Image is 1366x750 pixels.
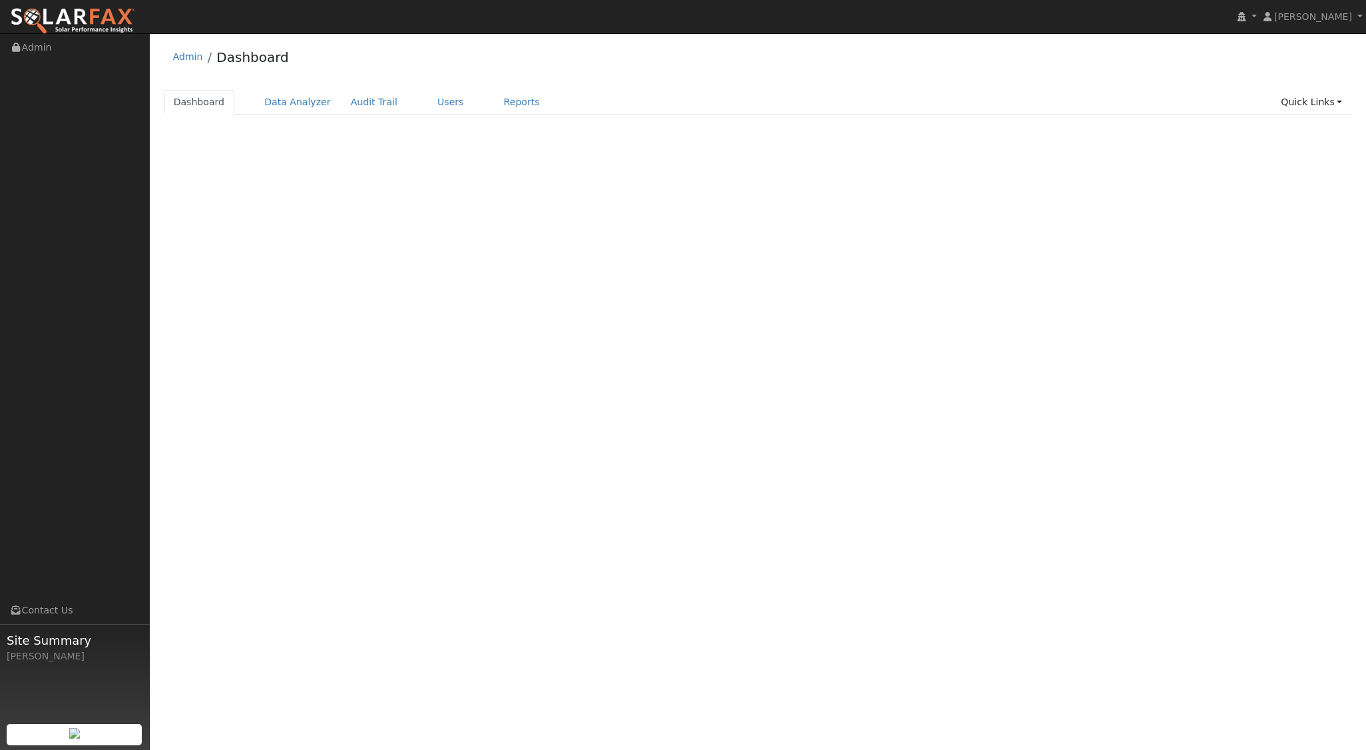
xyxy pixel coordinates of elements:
[7,649,142,663] div: [PERSON_NAME]
[10,7,135,35] img: SolarFax
[216,49,289,65] a: Dashboard
[427,90,474,115] a: Users
[494,90,550,115] a: Reports
[164,90,235,115] a: Dashboard
[173,51,203,62] a: Admin
[341,90,407,115] a: Audit Trail
[69,728,80,739] img: retrieve
[1274,11,1352,22] span: [PERSON_NAME]
[1271,90,1352,115] a: Quick Links
[7,631,142,649] span: Site Summary
[254,90,341,115] a: Data Analyzer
